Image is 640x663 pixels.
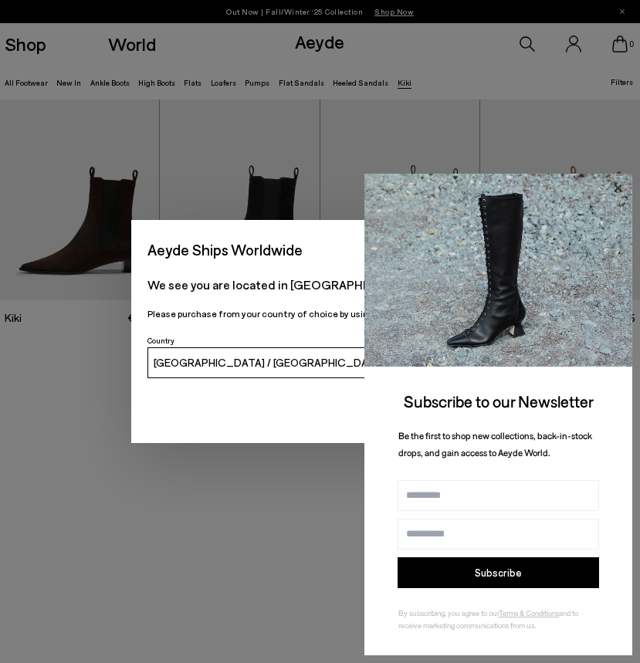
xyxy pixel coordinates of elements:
[404,391,594,411] span: Subscribe to our Newsletter
[147,306,493,321] p: Please purchase from your country of choice by using the below selection:
[398,557,599,588] button: Subscribe
[147,336,174,345] span: Country
[398,608,499,617] span: By subscribing, you agree to our
[154,356,415,369] span: [GEOGRAPHIC_DATA] / [GEOGRAPHIC_DATA] (EUR)
[364,174,632,367] img: 2a6287a1333c9a56320fd6e7b3c4a9a9.jpg
[499,608,559,617] a: Terms & Conditions
[147,236,303,263] span: Aeyde Ships Worldwide
[398,430,592,458] span: Be the first to shop new collections, back-in-stock drops, and gain access to Aeyde World.
[147,276,493,294] p: We see you are located in [GEOGRAPHIC_DATA]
